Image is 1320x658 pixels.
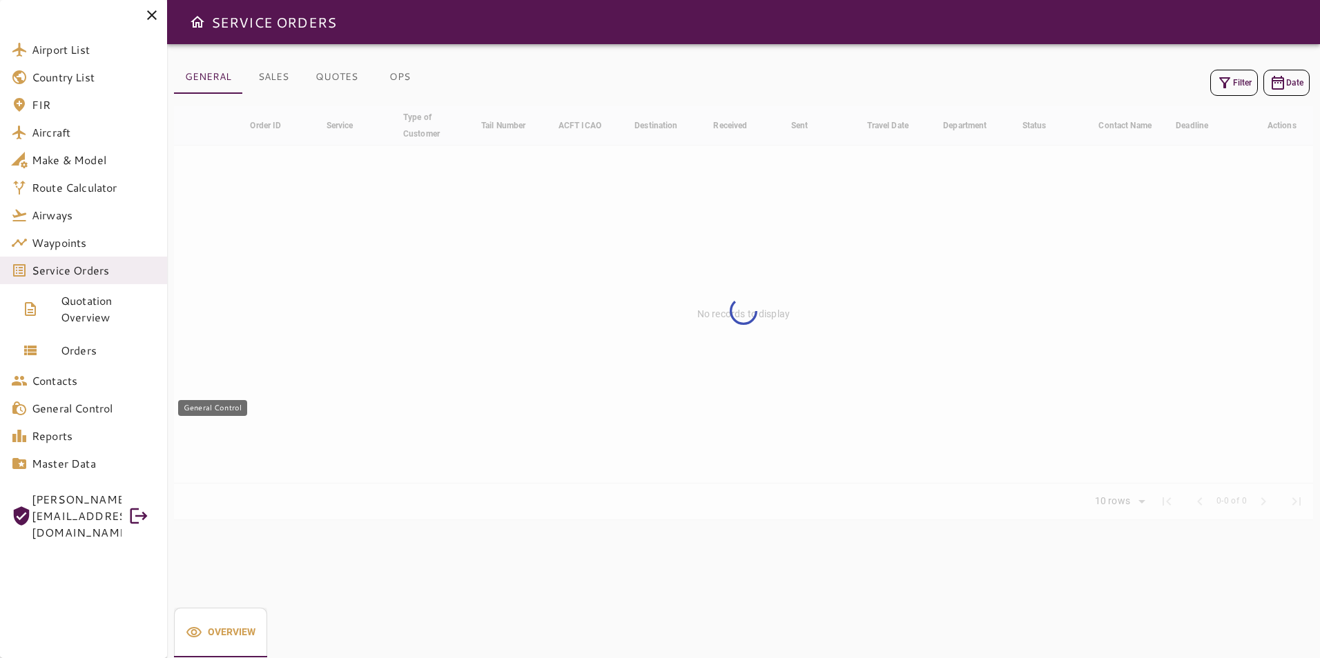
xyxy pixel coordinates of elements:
[174,608,267,657] button: Overview
[32,428,156,444] span: Reports
[61,292,156,326] span: Quotation Overview
[32,69,156,86] span: Country List
[1210,70,1258,96] button: Filter
[32,372,156,389] span: Contacts
[304,61,369,94] button: QUOTES
[211,11,336,33] h6: SERVICE ORDERS
[32,41,156,58] span: Airport List
[32,235,156,251] span: Waypoints
[184,8,211,36] button: Open drawer
[174,61,242,94] button: GENERAL
[178,400,247,416] div: General Control
[32,152,156,168] span: Make & Model
[32,262,156,279] span: Service Orders
[32,491,122,541] span: [PERSON_NAME][EMAIL_ADDRESS][DOMAIN_NAME]
[174,608,267,657] div: basic tabs example
[32,179,156,196] span: Route Calculator
[1263,70,1310,96] button: Date
[32,124,156,141] span: Aircraft
[61,342,156,359] span: Orders
[369,61,431,94] button: OPS
[32,207,156,223] span: Airways
[32,400,156,417] span: General Control
[242,61,304,94] button: SALES
[174,61,431,94] div: basic tabs example
[32,455,156,472] span: Master Data
[32,97,156,113] span: FIR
